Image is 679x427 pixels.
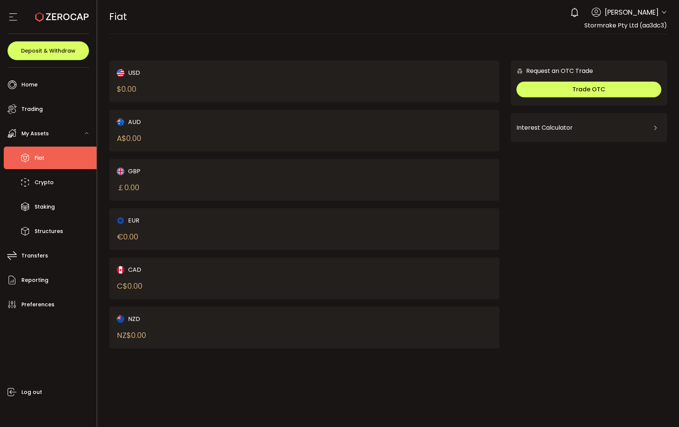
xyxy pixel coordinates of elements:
[117,266,124,274] img: cad_portfolio.svg
[21,387,42,398] span: Log out
[117,168,124,175] img: gbp_portfolio.svg
[21,79,38,90] span: Home
[117,118,124,126] img: aud_portfolio.svg
[117,133,141,144] div: A$ 0.00
[117,265,286,274] div: CAD
[584,21,667,30] span: Stormrake Pty Ltd (aa3dc3)
[117,69,124,77] img: usd_portfolio.svg
[117,117,286,127] div: AUD
[117,217,124,224] img: eur_portfolio.svg
[117,216,286,225] div: EUR
[117,315,124,323] img: nzd_portfolio.svg
[516,68,523,74] img: 6nGpN7MZ9FLuBP83NiajKbTRY4UzlzQtBKtCrLLspmCkSvCZHBKvY3NxgQaT5JnOQREvtQ257bXeeSTueZfAPizblJ+Fe8JwA...
[109,10,127,23] span: Fiat
[21,128,49,139] span: My Assets
[641,391,679,427] iframe: Chat Widget
[117,167,286,176] div: GBP
[35,153,44,164] span: Fiat
[35,201,55,212] span: Staking
[117,68,286,77] div: USD
[35,177,54,188] span: Crypto
[21,275,48,286] span: Reporting
[511,66,593,76] div: Request an OTC Trade
[21,299,54,310] span: Preferences
[21,104,43,115] span: Trading
[8,41,89,60] button: Deposit & Withdraw
[117,83,136,95] div: $ 0.00
[21,48,75,53] span: Deposit & Withdraw
[572,85,605,94] span: Trade OTC
[117,280,142,292] div: C$ 0.00
[117,182,139,193] div: ￡ 0.00
[21,250,48,261] span: Transfers
[117,314,286,324] div: NZD
[516,82,661,97] button: Trade OTC
[516,119,661,137] div: Interest Calculator
[117,231,138,242] div: € 0.00
[117,330,146,341] div: NZ$ 0.00
[35,226,63,237] span: Structures
[605,7,659,17] span: [PERSON_NAME]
